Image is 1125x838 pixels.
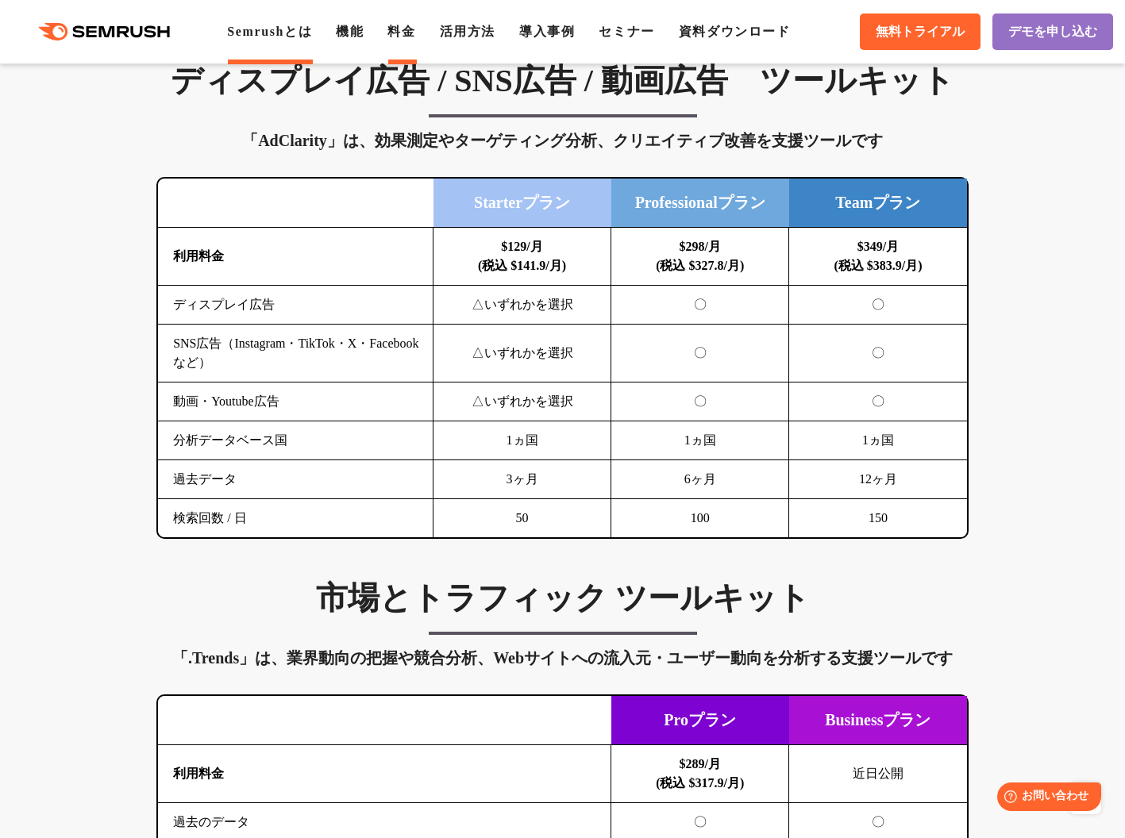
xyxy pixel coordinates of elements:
[834,240,923,272] b: $349/月 (税込 $383.9/月)
[656,757,744,790] b: $289/月 (税込 $317.9/月)
[860,13,981,50] a: 無料トライアル
[611,325,789,382] td: 〇
[992,13,1113,50] a: デモを申し込む
[387,25,415,38] a: 料金
[789,382,967,421] td: 〇
[789,179,967,228] td: Teamプラン
[876,24,965,40] span: 無料トライアル
[789,745,967,803] td: 近日公開
[156,61,969,101] h3: ディスプレイ広告 / SNS広告 / 動画広告 ツールキット
[433,286,611,325] td: △いずれかを選択
[789,696,967,745] td: Businessプラン
[611,179,789,228] td: Professionalプラン
[156,128,969,153] div: 「AdClarity」は、効果測定やターゲティング分析、クリエイティブ改善を支援ツールです
[789,499,967,538] td: 150
[789,325,967,382] td: 〇
[433,325,611,382] td: △いずれかを選択
[1008,24,1097,40] span: デモを申し込む
[519,25,575,38] a: 導入事例
[433,179,611,228] td: Starterプラン
[433,421,611,460] td: 1ヵ国
[173,767,224,780] b: 利用料金
[336,25,364,38] a: 機能
[158,499,433,538] td: 検索回数 / 日
[158,286,433,325] td: ディスプレイ広告
[433,499,611,538] td: 50
[611,696,789,745] td: Proプラン
[789,460,967,499] td: 12ヶ月
[440,25,495,38] a: 活用方法
[679,25,791,38] a: 資料ダウンロード
[478,240,566,272] b: $129/月 (税込 $141.9/月)
[156,645,969,671] div: 「.Trends」は、業界動向の把握や競合分析、Webサイトへの流入元・ユーザー動向を分析する支援ツールです
[158,325,433,382] td: SNS広告（Instagram・TikTok・X・Facebook など）
[158,460,433,499] td: 過去データ
[433,382,611,421] td: △いずれかを選択
[433,460,611,499] td: 3ヶ月
[656,240,744,272] b: $298/月 (税込 $327.8/月)
[984,776,1108,821] iframe: Help widget launcher
[611,421,789,460] td: 1ヵ国
[611,460,789,499] td: 6ヶ月
[789,421,967,460] td: 1ヵ国
[599,25,654,38] a: セミナー
[227,25,312,38] a: Semrushとは
[789,286,967,325] td: 〇
[611,499,789,538] td: 100
[611,286,789,325] td: 〇
[611,382,789,421] td: 〇
[156,579,969,618] h3: 市場とトラフィック ツールキット
[158,382,433,421] td: 動画・Youtube広告
[158,421,433,460] td: 分析データベース国
[173,249,224,263] b: 利用料金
